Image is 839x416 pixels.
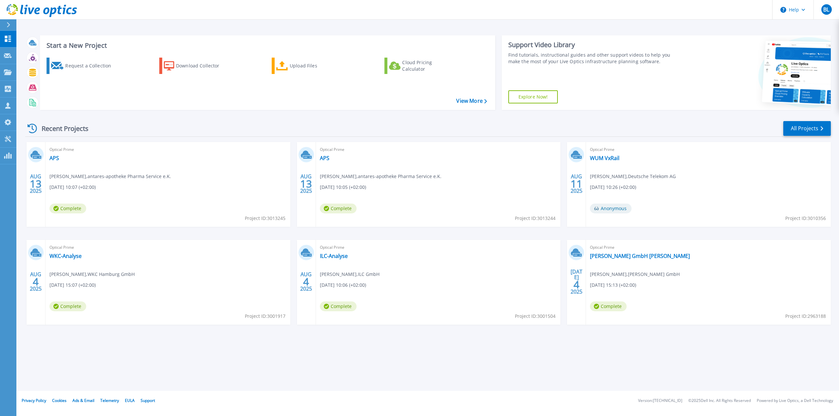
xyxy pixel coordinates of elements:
[757,399,833,403] li: Powered by Live Optics, a Dell Technology
[508,41,678,49] div: Support Video Library
[300,270,312,294] div: AUG 2025
[245,313,285,320] span: Project ID: 3001917
[300,172,312,196] div: AUG 2025
[320,184,366,191] span: [DATE] 10:05 (+02:00)
[320,155,329,161] a: APS
[29,270,42,294] div: AUG 2025
[33,279,39,284] span: 4
[590,281,636,289] span: [DATE] 15:13 (+02:00)
[515,215,556,222] span: Project ID: 3013244
[272,58,345,74] a: Upload Files
[49,271,135,278] span: [PERSON_NAME] , WKC Hamburg GmbH
[100,398,119,403] a: Telemetry
[176,59,228,72] div: Download Collector
[320,244,557,251] span: Optical Prime
[590,253,690,259] a: [PERSON_NAME] GmbH [PERSON_NAME]
[508,90,558,103] a: Explore Now!
[320,281,366,289] span: [DATE] 10:06 (+02:00)
[49,301,86,311] span: Complete
[49,204,86,213] span: Complete
[590,155,619,161] a: WUM VxRail
[688,399,751,403] li: © 2025 Dell Inc. All Rights Reserved
[49,184,96,191] span: [DATE] 10:07 (+02:00)
[384,58,458,74] a: Cloud Pricing Calculator
[823,7,829,12] span: BL
[159,58,232,74] a: Download Collector
[456,98,487,104] a: View More
[320,271,380,278] span: [PERSON_NAME] , ILC GmbH
[47,58,120,74] a: Request a Collection
[402,59,455,72] div: Cloud Pricing Calculator
[590,271,680,278] span: [PERSON_NAME] , [PERSON_NAME] GmbH
[52,398,67,403] a: Cookies
[571,181,582,187] span: 11
[141,398,155,403] a: Support
[49,244,286,251] span: Optical Prime
[320,146,557,153] span: Optical Prime
[49,155,59,161] a: APS
[590,173,676,180] span: [PERSON_NAME] , Deutsche Telekom AG
[25,120,97,136] div: Recent Projects
[570,172,583,196] div: AUG 2025
[320,253,348,259] a: ILC-Analyse
[47,42,487,49] h3: Start a New Project
[29,172,42,196] div: AUG 2025
[49,146,286,153] span: Optical Prime
[22,398,46,403] a: Privacy Policy
[320,204,357,213] span: Complete
[590,184,636,191] span: [DATE] 10:26 (+02:00)
[49,253,82,259] a: WKC-Analyse
[49,173,171,180] span: [PERSON_NAME] , antares-apotheke Pharma Service e.K.
[300,181,312,187] span: 13
[574,282,579,287] span: 4
[65,59,118,72] div: Request a Collection
[570,270,583,294] div: [DATE] 2025
[290,59,342,72] div: Upload Files
[303,279,309,284] span: 4
[590,146,827,153] span: Optical Prime
[320,173,441,180] span: [PERSON_NAME] , antares-apotheke Pharma Service e.K.
[245,215,285,222] span: Project ID: 3013245
[590,244,827,251] span: Optical Prime
[638,399,682,403] li: Version: [TECHNICAL_ID]
[785,313,826,320] span: Project ID: 2963188
[125,398,135,403] a: EULA
[320,301,357,311] span: Complete
[783,121,831,136] a: All Projects
[590,301,627,311] span: Complete
[49,281,96,289] span: [DATE] 15:07 (+02:00)
[785,215,826,222] span: Project ID: 3010356
[515,313,556,320] span: Project ID: 3001504
[508,52,678,65] div: Find tutorials, instructional guides and other support videos to help you make the most of your L...
[590,204,632,213] span: Anonymous
[72,398,94,403] a: Ads & Email
[30,181,42,187] span: 13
